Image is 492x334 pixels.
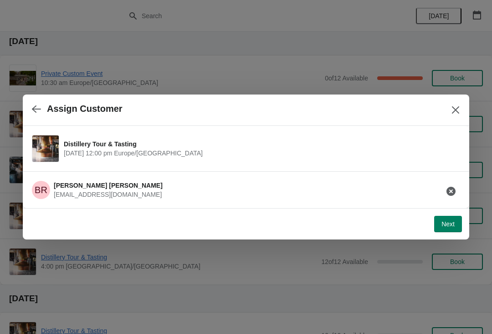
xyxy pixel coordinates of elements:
button: Next [434,216,462,232]
span: [DATE] 12:00 pm Europe/[GEOGRAPHIC_DATA] [64,149,456,158]
span: [EMAIL_ADDRESS][DOMAIN_NAME] [54,191,162,198]
button: Close [447,102,464,118]
span: Next [441,220,455,228]
span: [PERSON_NAME] [PERSON_NAME] [54,182,163,189]
span: Distillery Tour & Tasting [64,140,456,149]
h2: Assign Customer [47,104,123,114]
img: Distillery Tour & Tasting | | September 4 | 12:00 pm Europe/London [32,135,59,162]
span: Beeby [32,181,50,199]
text: BR [35,185,47,195]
